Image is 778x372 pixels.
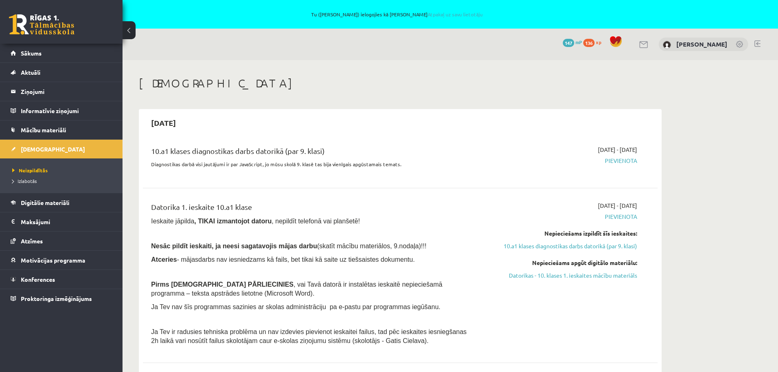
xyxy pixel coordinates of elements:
[483,242,637,250] a: 10.a1 klases diagnostikas darbs datorikā (par 9. klasi)
[151,145,471,160] div: 10.a1 klases diagnostikas darbs datorikā (par 9. klasi)
[11,101,112,120] a: Informatīvie ziņojumi
[151,160,471,168] p: Diagnostikas darbā visi jautājumi ir par JavaScript, jo mūsu skolā 9. klasē tas bija vienīgais ap...
[428,11,483,18] a: Atpakaļ uz savu lietotāju
[21,199,69,206] span: Digitālie materiāli
[11,140,112,158] a: [DEMOGRAPHIC_DATA]
[151,256,177,263] b: Atceries
[151,328,467,344] span: Ja Tev ir radusies tehniska problēma un nav izdevies pievienot ieskaitei failus, tad pēc ieskaite...
[151,243,317,249] span: Nesāc pildīt ieskaiti, ja neesi sagatavojis mājas darbu
[21,49,42,57] span: Sākums
[151,303,440,310] span: Ja Tev nav šīs programmas sazinies ar skolas administrāciju pa e-pastu par programmas iegūšanu.
[12,167,48,174] span: Neizpildītās
[11,289,112,308] a: Proktoringa izmēģinājums
[21,69,40,76] span: Aktuāli
[483,258,637,267] div: Nepieciešams apgūt digitālo materiālu:
[12,178,37,184] span: Izlabotās
[143,113,184,132] h2: [DATE]
[483,229,637,238] div: Nepieciešams izpildīt šīs ieskaites:
[12,177,114,185] a: Izlabotās
[151,256,415,263] span: - mājasdarbs nav iesniedzams kā fails, bet tikai kā saite uz tiešsaistes dokumentu.
[317,243,426,249] span: (skatīt mācību materiālos, 9.nodaļa)!!!
[12,167,114,174] a: Neizpildītās
[11,44,112,62] a: Sākums
[139,76,662,90] h1: [DEMOGRAPHIC_DATA]
[194,218,272,225] b: , TIKAI izmantojot datoru
[21,237,43,245] span: Atzīmes
[11,232,112,250] a: Atzīmes
[596,39,601,45] span: xp
[676,40,727,48] a: [PERSON_NAME]
[21,126,66,134] span: Mācību materiāli
[151,281,442,297] span: , vai Tavā datorā ir instalētas ieskaitē nepieciešamā programma – teksta apstrādes lietotne (Micr...
[598,145,637,154] span: [DATE] - [DATE]
[21,256,85,264] span: Motivācijas programma
[11,193,112,212] a: Digitālie materiāli
[563,39,574,47] span: 147
[21,101,112,120] legend: Informatīvie ziņojumi
[151,281,294,288] span: Pirms [DEMOGRAPHIC_DATA] PĀRLIECINIES
[11,63,112,82] a: Aktuāli
[483,156,637,165] span: Pievienota
[11,270,112,289] a: Konferences
[11,82,112,101] a: Ziņojumi
[483,212,637,221] span: Pievienota
[94,12,700,17] span: Tu ([PERSON_NAME]) ielogojies kā [PERSON_NAME]
[583,39,605,45] a: 136 xp
[21,276,55,283] span: Konferences
[583,39,595,47] span: 136
[563,39,582,45] a: 147 mP
[598,201,637,210] span: [DATE] - [DATE]
[21,295,92,302] span: Proktoringa izmēģinājums
[11,212,112,231] a: Maksājumi
[21,145,85,153] span: [DEMOGRAPHIC_DATA]
[151,218,360,225] span: Ieskaite jāpilda , nepildīt telefonā vai planšetē!
[11,120,112,139] a: Mācību materiāli
[21,82,112,101] legend: Ziņojumi
[483,271,637,280] a: Datorikas - 10. klases 1. ieskaites mācību materiāls
[21,212,112,231] legend: Maksājumi
[9,14,74,35] a: Rīgas 1. Tālmācības vidusskola
[575,39,582,45] span: mP
[151,201,471,216] div: Datorika 1. ieskaite 10.a1 klase
[11,251,112,270] a: Motivācijas programma
[663,41,671,49] img: Angelisa Kuzņecova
